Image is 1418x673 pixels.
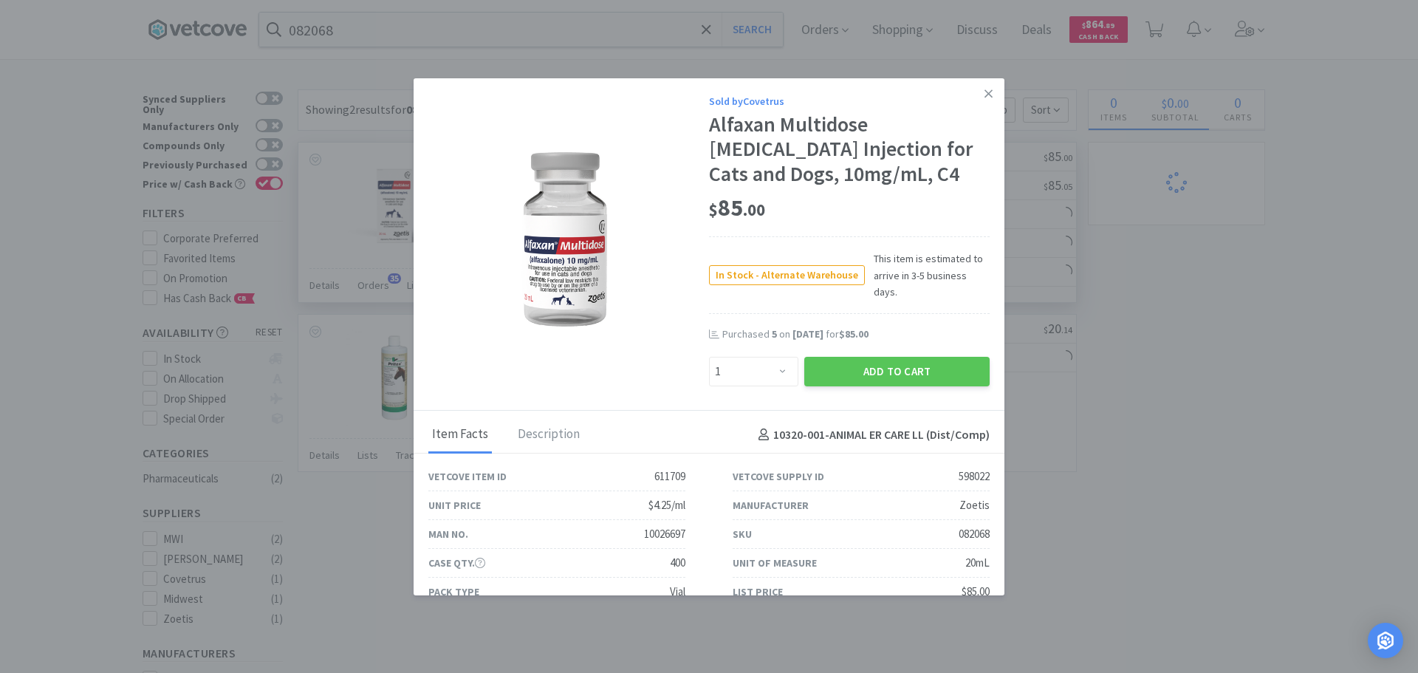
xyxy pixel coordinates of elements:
[792,327,823,341] span: [DATE]
[644,525,685,543] div: 10026697
[733,555,817,571] div: Unit of Measure
[733,497,809,513] div: Manufacturer
[710,266,864,284] span: In Stock - Alternate Warehouse
[753,426,990,445] h4: 10320-001 - ANIMAL ER CARE LL (Dist/Comp)
[514,417,583,454] div: Description
[670,583,685,601] div: Vial
[428,497,481,513] div: Unit Price
[709,93,990,109] div: Sold by Covetrus
[648,496,685,514] div: $4.25/ml
[772,327,777,341] span: 5
[709,193,765,222] span: 85
[428,468,507,485] div: Vetcove Item ID
[959,525,990,543] div: 082068
[959,496,990,514] div: Zoetis
[654,468,685,485] div: 611709
[959,468,990,485] div: 598022
[965,554,990,572] div: 20mL
[733,526,752,542] div: SKU
[733,584,783,600] div: List Price
[865,250,990,300] span: This item is estimated to arrive in 3-5 business days.
[733,468,824,485] div: Vetcove Supply ID
[839,327,869,341] span: $85.00
[428,417,492,454] div: Item Facts
[428,526,468,542] div: Man No.
[499,143,638,335] img: 02e57a5b039244d4b77f88ade0035645_598022.png
[428,555,485,571] div: Case Qty.
[804,357,990,386] button: Add to Cart
[962,583,990,601] div: $85.00
[709,199,718,220] span: $
[1368,623,1403,658] div: Open Intercom Messenger
[743,199,765,220] span: . 00
[722,327,990,342] div: Purchased on for
[670,554,685,572] div: 400
[709,112,990,187] div: Alfaxan Multidose [MEDICAL_DATA] Injection for Cats and Dogs, 10mg/mL, C4
[428,584,479,600] div: Pack Type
